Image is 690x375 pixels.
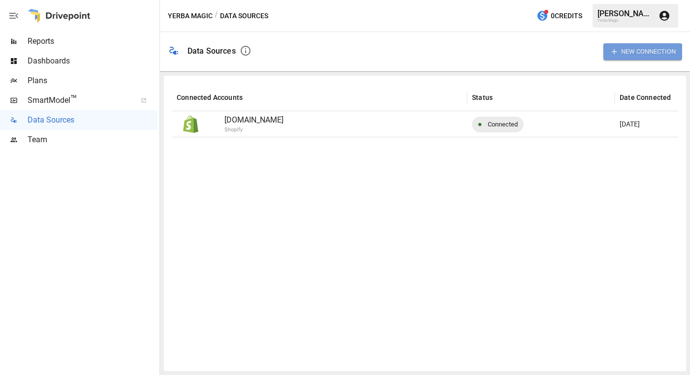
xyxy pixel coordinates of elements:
[244,91,257,104] button: Sort
[28,35,157,47] span: Reports
[620,94,671,101] div: Date Connected
[224,114,462,126] p: [DOMAIN_NAME]
[28,75,157,87] span: Plans
[215,10,218,22] div: /
[28,134,157,146] span: Team
[597,18,653,23] div: Yerba Magic
[177,94,243,101] div: Connected Accounts
[672,91,686,104] button: Sort
[597,9,653,18] div: [PERSON_NAME]
[472,94,493,101] div: Status
[28,114,157,126] span: Data Sources
[182,116,199,133] img: Shopify Logo
[533,7,586,25] button: 0Credits
[168,10,213,22] button: Yerba Magic
[482,112,524,137] span: Connected
[603,43,682,60] button: New Connection
[28,94,130,106] span: SmartModel
[28,55,157,67] span: Dashboards
[551,10,582,22] span: 0 Credits
[70,93,77,105] span: ™
[188,46,236,56] div: Data Sources
[494,91,507,104] button: Sort
[224,126,515,134] p: Shopify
